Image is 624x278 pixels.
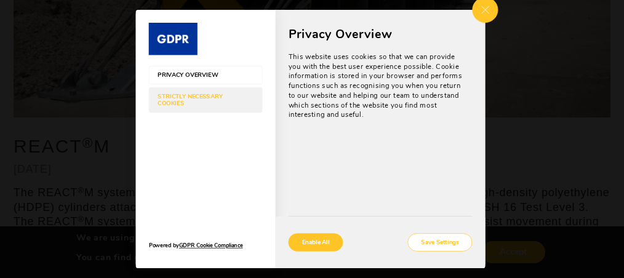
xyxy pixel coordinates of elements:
[149,87,263,113] button: Strictly Necessary Cookies
[289,52,464,120] p: This website uses cookies so that we can provide you with the best user experience possible. Cook...
[289,27,473,42] span: Privacy Overview
[408,233,473,251] button: Save Settings
[179,241,243,251] span: GDPR Cookie Compliance
[149,232,263,260] a: Powered byGDPR Cookie Compliance
[158,72,237,79] span: Privacy Overview
[158,93,237,107] span: Strictly Necessary Cookies
[149,66,263,84] button: Privacy Overview
[149,23,198,55] img: Valtir
[289,233,343,251] button: Enable All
